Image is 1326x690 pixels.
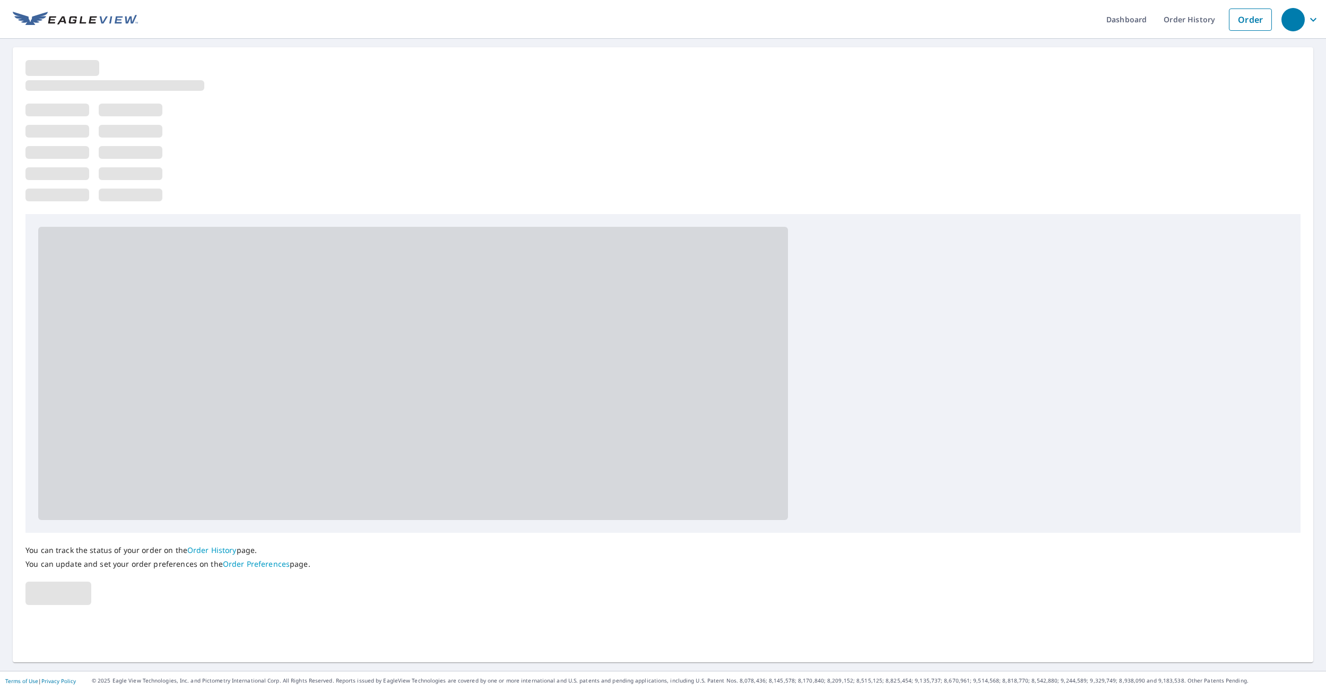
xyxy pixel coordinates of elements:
p: You can track the status of your order on the page. [25,546,310,555]
a: Order Preferences [223,559,290,569]
img: EV Logo [13,12,138,28]
p: © 2025 Eagle View Technologies, Inc. and Pictometry International Corp. All Rights Reserved. Repo... [92,677,1321,685]
p: You can update and set your order preferences on the page. [25,559,310,569]
a: Privacy Policy [41,677,76,685]
a: Terms of Use [5,677,38,685]
a: Order History [187,545,237,555]
p: | [5,678,76,684]
a: Order [1229,8,1272,31]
